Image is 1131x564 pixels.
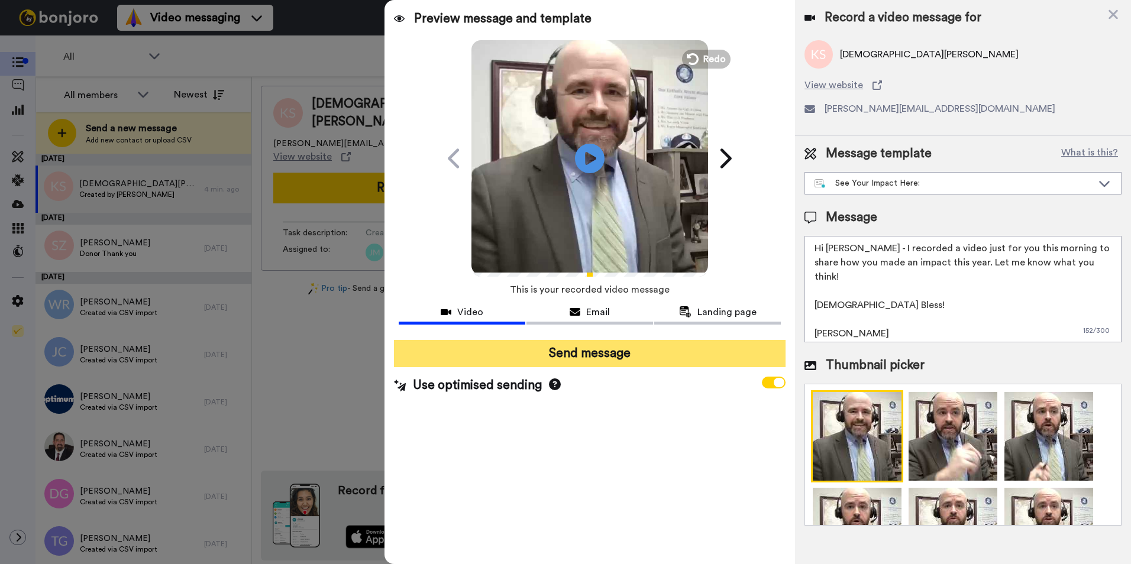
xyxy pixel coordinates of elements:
img: Z [811,390,903,482]
span: Thumbnail picker [826,356,925,374]
span: View website [804,78,863,92]
span: This is your recorded video message [510,277,670,303]
img: nextgen-template.svg [815,179,826,189]
span: Message [826,209,877,226]
a: View website [804,78,1122,92]
img: mute-white.svg [38,38,52,52]
div: See Your Impact Here: [815,177,1093,189]
img: 3183ab3e-59ed-45f6-af1c-10226f767056-1659068401.jpg [1,2,33,34]
span: Landing page [697,305,757,319]
button: What is this? [1058,145,1122,163]
span: Hi [PERSON_NAME], thanks for joining us with a paid account! Wanted to say thanks in person, so p... [66,10,160,94]
span: Use optimised sending [413,377,542,394]
textarea: Hi [PERSON_NAME] - I recorded a video just for you this morning to share how you made an impact t... [804,236,1122,342]
span: Message template [826,145,932,163]
span: Hi [PERSON_NAME], We hope you and your customers have been having a great time with [PERSON_NAME]... [51,33,179,242]
img: Profile image for Amy [27,34,46,53]
span: [PERSON_NAME][EMAIL_ADDRESS][DOMAIN_NAME] [825,102,1055,116]
span: Email [586,305,610,319]
p: Message from Amy, sent 1d ago [51,44,179,55]
span: Video [457,305,483,319]
img: Z [1003,390,1095,482]
div: message notification from Amy, 1d ago. Hi James, We hope you and your customers have been having ... [18,24,219,64]
button: Send message [394,340,786,367]
img: 2Q== [907,390,999,482]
